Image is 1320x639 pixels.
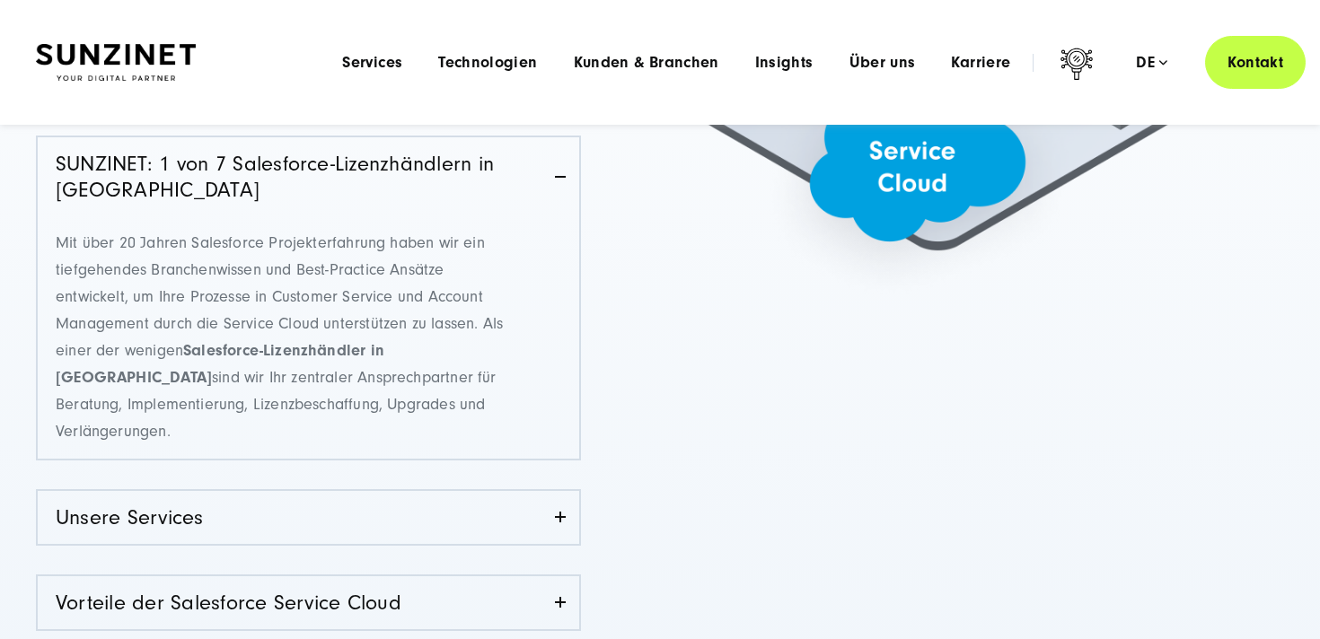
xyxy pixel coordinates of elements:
div: de [1136,54,1167,72]
a: Vorteile der Salesforce Service Cloud [38,576,579,629]
a: Über uns [849,54,916,72]
img: SUNZINET Full Service Digital Agentur [36,44,196,82]
a: Insights [755,54,814,72]
a: Services [342,54,402,72]
strong: Salesforce-Lizenzhändler in [GEOGRAPHIC_DATA] [56,341,384,387]
a: Karriere [951,54,1010,72]
a: Kontakt [1205,36,1306,89]
a: Technologien [438,54,537,72]
a: Kunden & Branchen [574,54,719,72]
a: SUNZINET: 1 von 7 Salesforce-Lizenzhändlern in [GEOGRAPHIC_DATA] [38,137,579,216]
a: Unsere Services [38,491,579,544]
span: Mit über 20 Jahren Salesforce Projekterfahrung haben wir ein tiefgehendes Branchenwissen und Best... [56,233,503,441]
